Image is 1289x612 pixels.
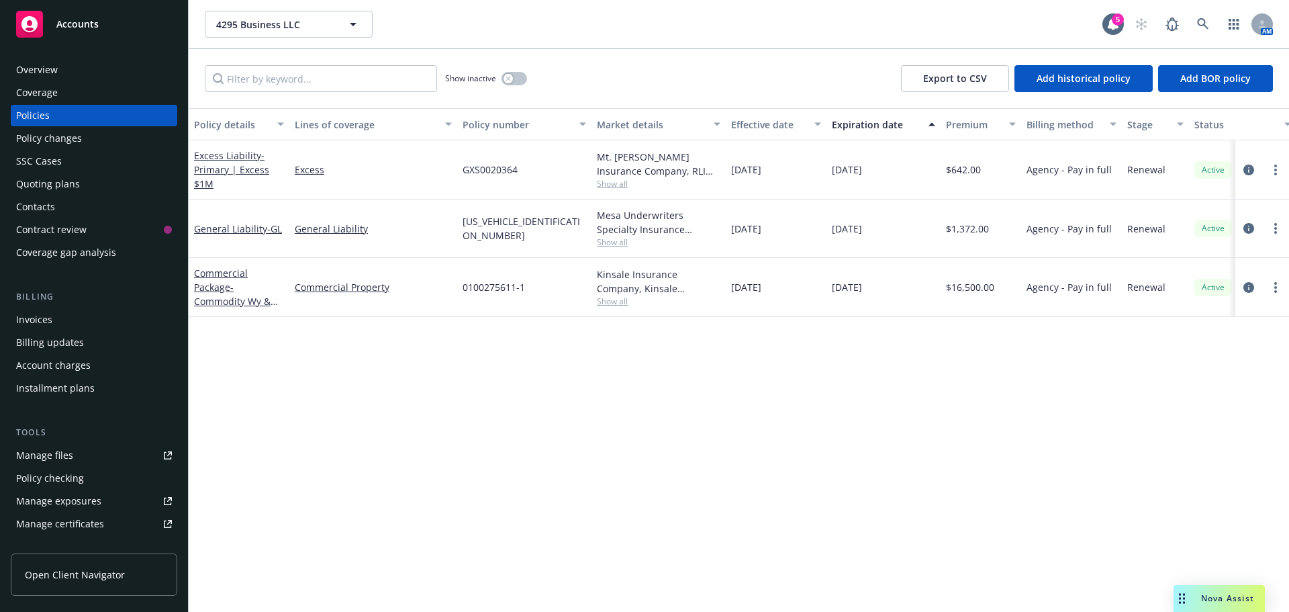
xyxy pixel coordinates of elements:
span: - GL [267,222,282,235]
a: Manage exposures [11,490,177,512]
span: Nova Assist [1201,593,1254,604]
div: Policy details [194,118,269,132]
a: circleInformation [1241,279,1257,296]
button: Premium [941,108,1021,140]
button: Add BOR policy [1158,65,1273,92]
a: Billing updates [11,332,177,353]
button: Policy details [189,108,289,140]
button: Export to CSV [901,65,1009,92]
span: Agency - Pay in full [1027,280,1112,294]
span: [US_VEHICLE_IDENTIFICATION_NUMBER] [463,214,586,243]
button: Expiration date [826,108,941,140]
a: circleInformation [1241,220,1257,236]
span: Active [1200,281,1227,294]
button: Add historical policy [1014,65,1153,92]
button: Effective date [726,108,826,140]
span: - Commodity Wy & Dividend Dr [194,281,278,322]
a: Coverage [11,82,177,103]
div: Market details [597,118,706,132]
div: Mesa Underwriters Specialty Insurance Company, Selective Insurance Group, Risk Placement Services... [597,208,720,236]
a: Commercial Package [194,267,271,322]
a: Overview [11,59,177,81]
span: Accounts [56,19,99,30]
a: Start snowing [1128,11,1155,38]
a: Search [1190,11,1216,38]
button: Stage [1122,108,1189,140]
span: [DATE] [731,222,761,236]
div: Status [1194,118,1276,132]
a: Excess [295,163,452,177]
a: circleInformation [1241,162,1257,178]
div: Account charges [16,355,91,376]
div: Lines of coverage [295,118,437,132]
span: [DATE] [832,280,862,294]
div: Mt. [PERSON_NAME] Insurance Company, RLI Corp, Risk Placement Services, Inc. (RPS) [597,150,720,178]
a: Quoting plans [11,173,177,195]
span: $16,500.00 [946,280,994,294]
span: Add BOR policy [1180,72,1251,85]
div: Policy checking [16,468,84,489]
div: Premium [946,118,1001,132]
span: 4295 Business LLC [216,17,332,32]
div: 5 [1112,13,1124,26]
div: Tools [11,426,177,439]
a: Manage certificates [11,513,177,535]
div: Policies [16,105,50,126]
button: 4295 Business LLC [205,11,373,38]
div: Invoices [16,309,52,331]
div: Drag to move [1174,585,1190,612]
div: Expiration date [832,118,920,132]
span: Add historical policy [1037,72,1131,85]
a: Excess Liability [194,149,269,190]
a: more [1268,279,1284,296]
span: Show all [597,236,720,248]
div: Billing updates [16,332,84,353]
div: Policy changes [16,128,82,149]
span: Show inactive [445,73,496,84]
a: Manage claims [11,536,177,558]
div: Contract review [16,219,87,241]
span: Show all [597,178,720,189]
a: General Liability [295,222,452,236]
span: $1,372.00 [946,222,989,236]
span: Export to CSV [923,72,987,85]
div: Coverage gap analysis [16,242,116,263]
a: Commercial Property [295,280,452,294]
a: Installment plans [11,378,177,399]
a: General Liability [194,222,282,235]
a: more [1268,220,1284,236]
div: Effective date [731,118,806,132]
span: [DATE] [832,222,862,236]
span: Show all [597,296,720,307]
a: Contacts [11,196,177,218]
span: Renewal [1127,163,1165,177]
span: [DATE] [731,280,761,294]
div: Manage exposures [16,490,101,512]
div: Manage files [16,445,73,466]
span: $642.00 [946,163,981,177]
button: Lines of coverage [289,108,457,140]
a: Switch app [1221,11,1247,38]
span: Renewal [1127,222,1165,236]
a: more [1268,162,1284,178]
input: Filter by keyword... [205,65,437,92]
div: Manage certificates [16,513,104,535]
span: Active [1200,222,1227,234]
div: Contacts [16,196,55,218]
div: Policy number [463,118,571,132]
button: Policy number [457,108,591,140]
a: Report a Bug [1159,11,1186,38]
span: Renewal [1127,280,1165,294]
span: GXS0020364 [463,163,518,177]
a: Policies [11,105,177,126]
span: [DATE] [731,163,761,177]
div: Kinsale Insurance Company, Kinsale Insurance, Risk Placement Services, Inc. (RPS) [597,267,720,296]
span: 0100275611-1 [463,280,525,294]
span: Agency - Pay in full [1027,163,1112,177]
div: Stage [1127,118,1169,132]
div: Coverage [16,82,58,103]
a: Coverage gap analysis [11,242,177,263]
div: Billing method [1027,118,1102,132]
span: Open Client Navigator [25,568,125,582]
